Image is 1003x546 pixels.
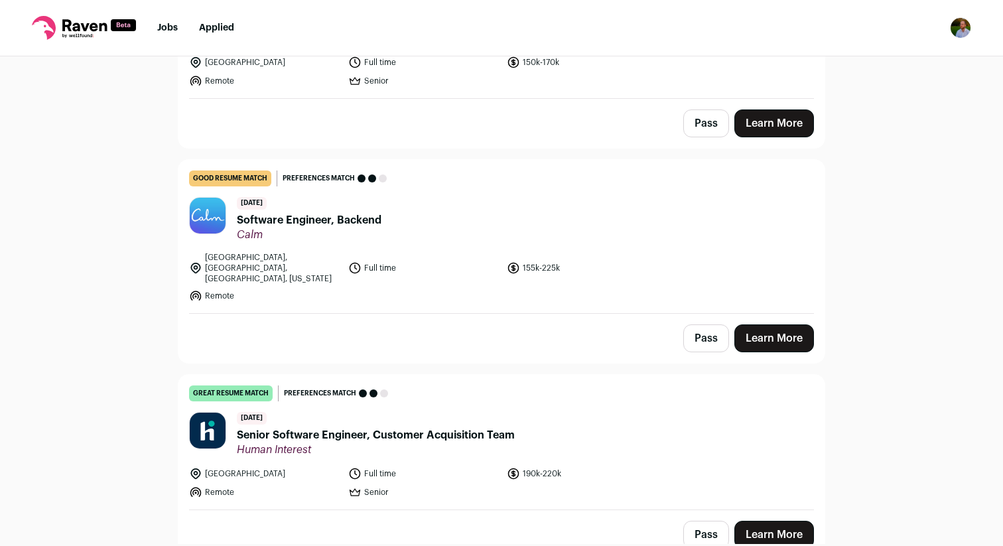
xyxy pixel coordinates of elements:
[284,387,356,400] span: Preferences match
[178,160,825,313] a: good resume match Preferences match [DATE] Software Engineer, Backend Calm [GEOGRAPHIC_DATA], [GE...
[507,467,658,480] li: 190k-220k
[189,74,340,88] li: Remote
[189,385,273,401] div: great resume match
[348,486,500,499] li: Senior
[189,252,340,284] li: [GEOGRAPHIC_DATA], [GEOGRAPHIC_DATA], [GEOGRAPHIC_DATA], [US_STATE]
[189,467,340,480] li: [GEOGRAPHIC_DATA]
[157,23,178,33] a: Jobs
[734,324,814,352] a: Learn More
[190,198,226,234] img: 56bdcc229c8d962adbf424f7a754c682527066fb5ba3e83c5d4fc14a1c17abed.jpg
[237,412,267,425] span: [DATE]
[189,486,340,499] li: Remote
[348,74,500,88] li: Senior
[189,289,340,303] li: Remote
[237,443,515,456] span: Human Interest
[237,212,381,228] span: Software Engineer, Backend
[507,252,658,284] li: 155k-225k
[190,413,226,448] img: 9a615da1f234e05706adfd07669a26a45e81a38088844b690df03c68d05783f2.jpg
[683,109,729,137] button: Pass
[950,17,971,38] img: 10536388-medium_jpg
[734,109,814,137] a: Learn More
[237,228,381,241] span: Calm
[507,56,658,69] li: 150k-170k
[237,197,267,210] span: [DATE]
[189,171,271,186] div: good resume match
[348,467,500,480] li: Full time
[348,56,500,69] li: Full time
[283,172,355,185] span: Preferences match
[683,324,729,352] button: Pass
[348,252,500,284] li: Full time
[178,375,825,510] a: great resume match Preferences match [DATE] Senior Software Engineer, Customer Acquisition Team H...
[189,56,340,69] li: [GEOGRAPHIC_DATA]
[237,427,515,443] span: Senior Software Engineer, Customer Acquisition Team
[199,23,234,33] a: Applied
[950,17,971,38] button: Open dropdown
